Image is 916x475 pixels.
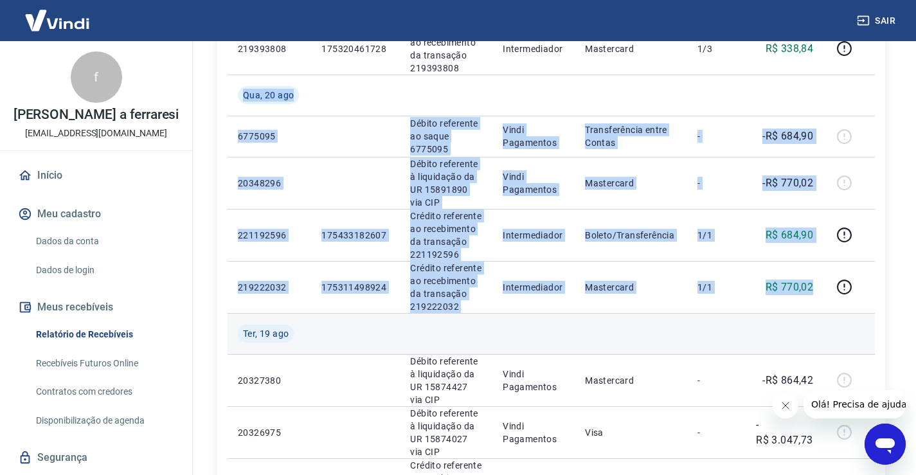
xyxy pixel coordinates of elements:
p: Intermediador [503,229,564,242]
img: Vindi [15,1,99,40]
p: 221192596 [238,229,301,242]
p: - [697,177,735,190]
p: Mastercard [585,374,677,387]
p: Vindi Pagamentos [503,123,564,149]
iframe: Fechar mensagem [773,393,798,418]
p: 20327380 [238,374,301,387]
p: 175433182607 [321,229,390,242]
p: R$ 684,90 [766,228,814,243]
a: Dados da conta [31,228,177,255]
a: Relatório de Recebíveis [31,321,177,348]
p: 20348296 [238,177,301,190]
p: Débito referente à liquidação da UR 15891890 via CIP [410,157,482,209]
button: Meus recebíveis [15,293,177,321]
p: 1/3 [697,42,735,55]
p: Intermediador [503,42,564,55]
p: - [697,130,735,143]
p: 175311498924 [321,281,390,294]
p: - [697,374,735,387]
button: Meu cadastro [15,200,177,228]
p: -R$ 770,02 [762,175,813,191]
a: Contratos com credores [31,379,177,405]
p: R$ 338,84 [766,41,814,57]
p: 20326975 [238,426,301,439]
p: - [697,426,735,439]
p: R$ 770,02 [766,280,814,295]
button: Sair [854,9,901,33]
p: 6775095 [238,130,301,143]
div: f [71,51,122,103]
iframe: Botão para abrir a janela de mensagens [865,424,906,465]
p: Crédito referente ao recebimento da transação 219222032 [410,262,482,313]
p: Vindi Pagamentos [503,420,564,445]
p: Mastercard [585,42,677,55]
p: Transferência entre Contas [585,123,677,149]
p: Boleto/Transferência [585,229,677,242]
p: Crédito referente ao recebimento da transação 219393808 [410,23,482,75]
p: Intermediador [503,281,564,294]
a: Dados de login [31,257,177,283]
a: Recebíveis Futuros Online [31,350,177,377]
p: 175320461728 [321,42,390,55]
p: Mastercard [585,177,677,190]
p: 1/1 [697,229,735,242]
a: Início [15,161,177,190]
p: -R$ 684,90 [762,129,813,144]
p: 219222032 [238,281,301,294]
p: Débito referente à liquidação da UR 15874427 via CIP [410,355,482,406]
span: Qua, 20 ago [243,89,294,102]
a: Disponibilização de agenda [31,408,177,434]
p: Visa [585,426,677,439]
iframe: Mensagem da empresa [804,390,906,418]
p: Vindi Pagamentos [503,368,564,393]
p: Crédito referente ao recebimento da transação 221192596 [410,210,482,261]
p: Débito referente à liquidação da UR 15874027 via CIP [410,407,482,458]
p: [PERSON_NAME] a ferraresi [13,108,179,121]
p: Débito referente ao saque 6775095 [410,117,482,156]
a: Segurança [15,444,177,472]
p: [EMAIL_ADDRESS][DOMAIN_NAME] [25,127,167,140]
p: 1/1 [697,281,735,294]
p: -R$ 864,42 [762,373,813,388]
p: Vindi Pagamentos [503,170,564,196]
p: 219393808 [238,42,301,55]
span: Ter, 19 ago [243,327,289,340]
p: Mastercard [585,281,677,294]
span: Olá! Precisa de ajuda? [8,9,108,19]
p: -R$ 3.047,73 [756,417,813,448]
